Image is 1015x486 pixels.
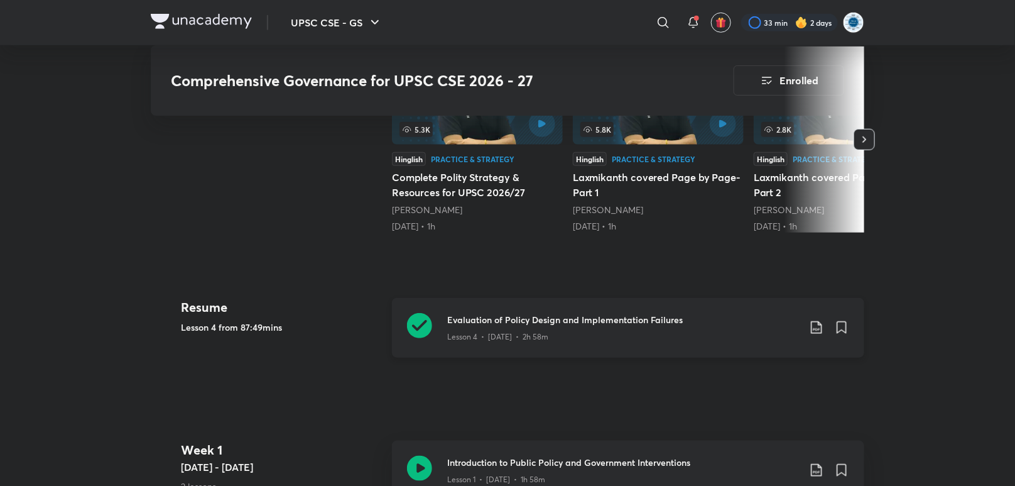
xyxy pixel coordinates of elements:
h5: Laxmikanth covered Page by Page- Part 1 [573,170,744,200]
div: 30th Jul • 1h [754,220,925,233]
a: 5.8KHinglishPractice & StrategyLaxmikanth covered Page by Page- Part 1[PERSON_NAME][DATE] • 1h [573,47,744,233]
h4: Resume [181,298,382,317]
span: 2.8K [761,122,794,137]
div: 5th Jul • 1h [392,220,563,233]
div: Dr Sidharth Arora [392,204,563,216]
div: Hinglish [573,152,607,166]
div: 29th Jul • 1h [573,220,744,233]
a: [PERSON_NAME] [392,204,462,216]
h5: Lesson 4 from 87:49mins [181,321,382,334]
a: Complete Polity Strategy & Resources for UPSC 2026/27 [392,47,563,233]
a: [PERSON_NAME] [573,204,643,216]
button: Enrolled [734,65,844,96]
a: 5.3KHinglishPractice & StrategyComplete Polity Strategy & Resources for UPSC 2026/27[PERSON_NAME]... [392,47,563,233]
p: Lesson 4 • [DATE] • 2h 58m [447,331,548,343]
p: Lesson 1 • [DATE] • 1h 58m [447,474,545,485]
img: Company Logo [151,14,252,29]
h5: Complete Polity Strategy & Resources for UPSC 2026/27 [392,170,563,200]
button: UPSC CSE - GS [283,10,390,35]
h5: [DATE] - [DATE] [181,460,382,475]
div: Practice & Strategy [612,155,695,163]
a: Laxmikanth covered Page by Page- Part 1 [573,47,744,233]
h3: Evaluation of Policy Design and Implementation Failures [447,313,799,326]
a: [PERSON_NAME] [754,204,824,216]
img: streak [795,16,808,29]
div: Dr Sidharth Arora [754,204,925,216]
button: avatar [711,13,731,33]
span: 5.8K [580,122,614,137]
h5: Laxmikanth covered Page by Page- Part 2 [754,170,925,200]
div: Hinglish [754,152,788,166]
div: Hinglish [392,152,426,166]
h3: Comprehensive Governance for UPSC CSE 2026 - 27 [171,72,663,90]
h3: Introduction to Public Policy and Government Interventions [447,456,799,469]
a: 2.8KHinglishPractice & StrategyLaxmikanth covered Page by Page- Part 2[PERSON_NAME][DATE] • 1h [754,47,925,233]
img: supriya Clinical research [843,12,864,33]
span: 5.3K [399,122,433,137]
a: Laxmikanth covered Page by Page- Part 2 [754,47,925,233]
img: avatar [715,17,727,28]
a: Evaluation of Policy Design and Implementation FailuresLesson 4 • [DATE] • 2h 58m [392,298,864,373]
h4: Week 1 [181,441,382,460]
a: Company Logo [151,14,252,32]
div: Dr Sidharth Arora [573,204,744,216]
div: Practice & Strategy [431,155,514,163]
